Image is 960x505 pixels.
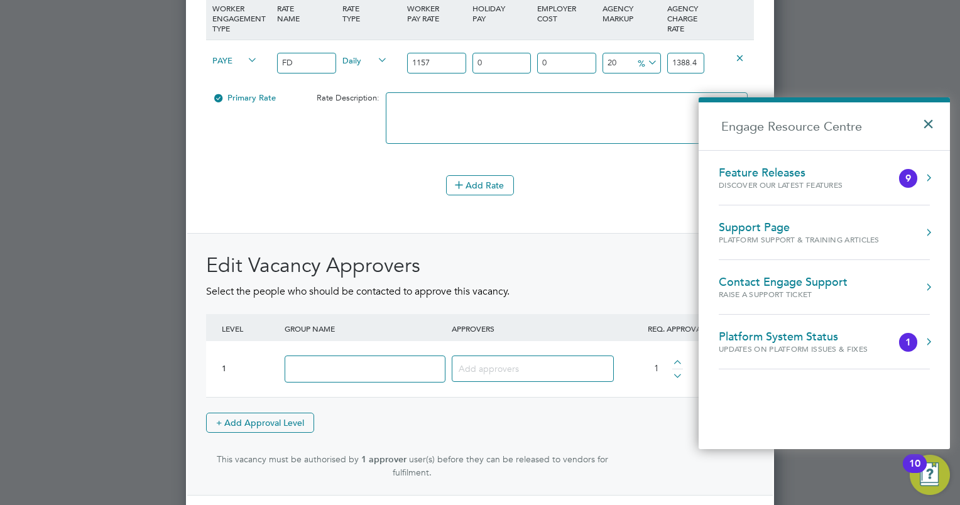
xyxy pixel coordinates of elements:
[281,314,449,343] div: GROUP NAME
[393,453,608,478] span: user(s) before they can be released to vendors for fulfilment.
[719,166,868,180] div: Feature Releases
[719,330,893,344] div: Platform System Status
[719,275,848,289] div: Contact Engage Support
[719,234,880,245] div: Platform Support & Training Articles
[719,344,893,354] div: Updates on Platform Issues & Fixes
[699,102,950,150] h2: Engage Resource Centre
[206,285,510,298] span: Select the people who should be contacted to approve this vacancy.
[719,220,880,234] div: Support Page
[922,106,941,134] button: Close
[206,253,754,279] h2: Edit Vacancy Approvers
[212,92,276,103] span: Primary Rate
[222,364,278,374] div: 1
[217,453,359,465] span: This vacancy must be authorised by
[616,314,741,343] div: REQ. APPROVALS
[459,360,597,376] input: Add approvers
[909,464,920,480] div: 10
[206,413,314,433] button: + Add Approval Level
[317,92,379,103] span: Rate Description:
[449,314,616,343] div: APPROVERS
[633,55,659,69] span: %
[212,53,258,67] span: PAYE
[342,53,388,67] span: Daily
[719,289,848,300] div: Raise a Support Ticket
[219,314,281,343] div: LEVEL
[719,180,868,190] div: Discover our latest features
[446,175,514,195] button: Add Rate
[361,454,406,465] strong: 1 approver
[699,97,950,449] div: Engage Resource Centre
[910,455,950,495] button: Open Resource Center, 10 new notifications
